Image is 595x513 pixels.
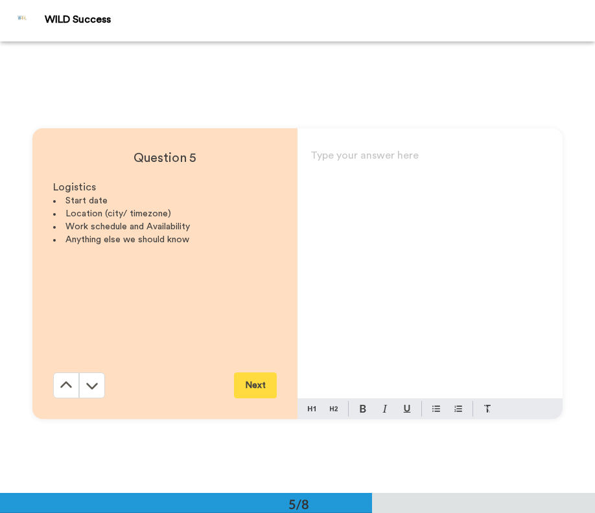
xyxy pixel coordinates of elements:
img: italic-mark.svg [382,405,388,413]
img: Profile Image [7,5,38,36]
img: heading-two-block.svg [330,404,338,414]
img: bold-mark.svg [360,405,366,413]
img: underline-mark.svg [403,405,411,413]
span: Start date [65,196,108,205]
div: 5/8 [268,495,330,513]
img: bulleted-block.svg [432,404,440,414]
span: Anything else we should know [65,235,189,244]
img: clear-format.svg [484,405,491,413]
div: WILD Success [45,14,594,26]
img: heading-one-block.svg [308,404,316,414]
span: Work schedule and Availability [65,222,190,231]
img: numbered-block.svg [454,404,462,414]
span: Logistics [53,182,96,192]
span: Location (city/ timezone) [65,209,171,218]
button: Next [234,372,277,398]
h4: Question 5 [53,149,277,167]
